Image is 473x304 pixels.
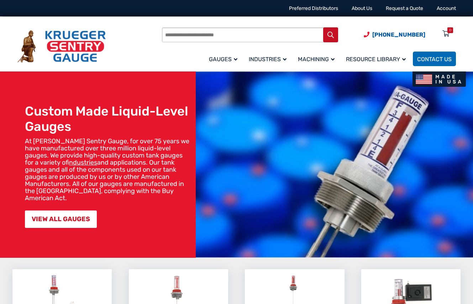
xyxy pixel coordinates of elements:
[245,50,294,67] a: Industries
[352,5,372,11] a: About Us
[364,30,425,39] a: Phone Number (920) 434-8860
[449,27,451,33] div: 0
[249,56,287,63] span: Industries
[386,5,423,11] a: Request a Quote
[205,50,245,67] a: Gauges
[25,210,97,228] a: VIEW ALL GAUGES
[196,71,473,258] img: bg_hero_bannerksentry
[413,52,456,66] a: Contact Us
[372,31,425,38] span: [PHONE_NUMBER]
[417,56,452,63] span: Contact Us
[17,30,106,63] img: Krueger Sentry Gauge
[298,56,335,63] span: Machining
[342,50,413,67] a: Resource Library
[294,50,342,67] a: Machining
[69,159,97,166] a: industries
[289,5,338,11] a: Preferred Distributors
[412,71,466,87] img: Made In USA
[25,103,192,134] h1: Custom Made Liquid-Level Gauges
[209,56,237,63] span: Gauges
[437,5,456,11] a: Account
[346,56,406,63] span: Resource Library
[25,138,192,202] p: At [PERSON_NAME] Sentry Gauge, for over 75 years we have manufactured over three million liquid-l...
